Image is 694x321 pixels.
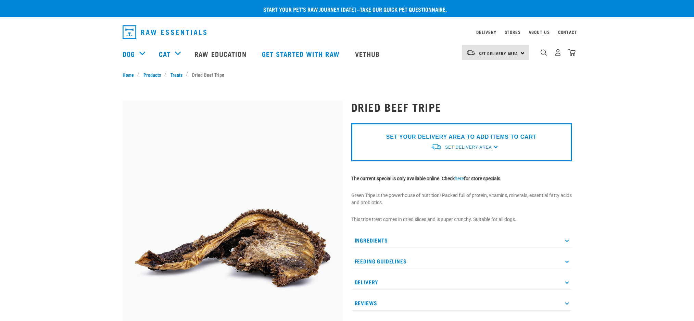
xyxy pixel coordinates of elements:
[117,23,577,42] nav: dropdown navigation
[351,295,572,311] p: Reviews
[360,8,447,11] a: take our quick pet questionnaire.
[348,40,389,67] a: Vethub
[476,31,496,33] a: Delivery
[351,254,572,269] p: Feeding Guidelines
[351,192,572,206] p: Green Tripe is the powerhouse of nutrition! Packed full of protein, vitamins, minerals, essential...
[529,31,550,33] a: About Us
[558,31,577,33] a: Contact
[351,101,572,113] h1: Dried Beef Tripe
[464,176,502,181] strong: for store specials.
[255,40,348,67] a: Get started with Raw
[188,40,255,67] a: Raw Education
[351,216,572,223] p: This tripe treat comes in dried slices and is super crunchy. Suitable for all dogs.
[123,71,572,78] nav: breadcrumbs
[123,100,343,321] img: 1313 Dried NZ Green Tripe 01
[568,49,576,56] img: home-icon@2x.png
[140,71,164,78] a: Products
[351,233,572,248] p: Ingredients
[386,133,537,141] p: SET YOUR DELIVERY AREA TO ADD ITEMS TO CART
[123,25,206,39] img: Raw Essentials Logo
[466,50,475,56] img: van-moving.png
[159,49,171,59] a: Cat
[431,143,442,150] img: van-moving.png
[479,52,518,54] span: Set Delivery Area
[351,176,455,181] strong: The current special is only available online. Check
[554,49,561,56] img: user.png
[351,274,572,290] p: Delivery
[505,31,521,33] a: Stores
[167,71,186,78] a: Treats
[445,145,492,150] span: Set Delivery Area
[123,71,138,78] a: Home
[455,176,464,181] a: here
[541,49,547,56] img: home-icon-1@2x.png
[123,49,135,59] a: Dog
